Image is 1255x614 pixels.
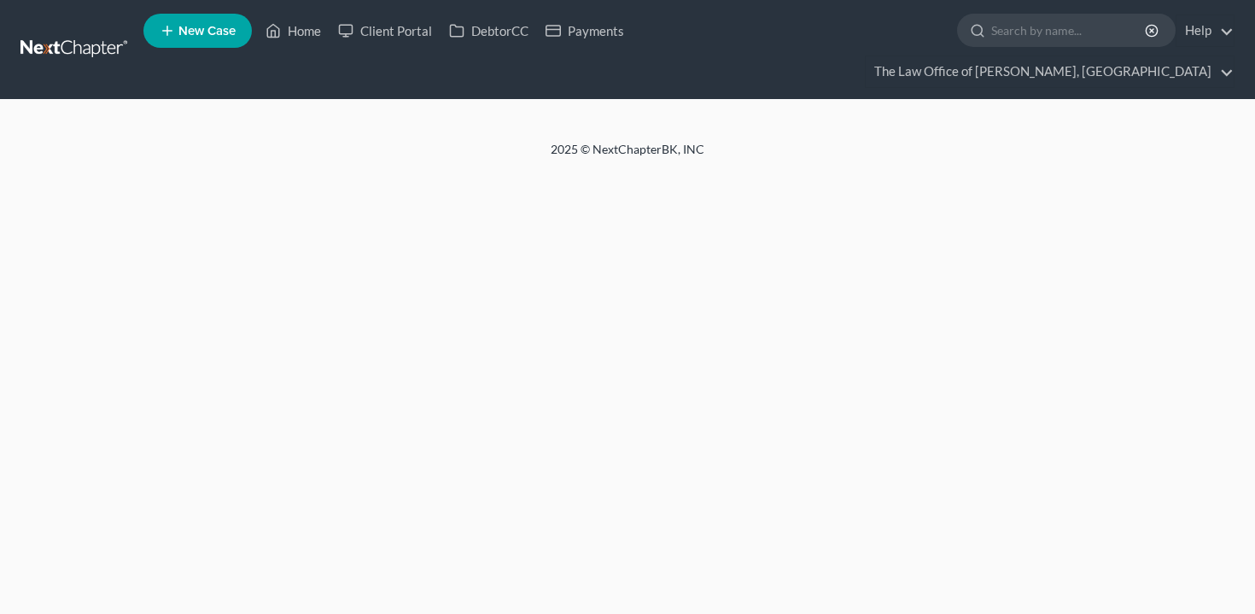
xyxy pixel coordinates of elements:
[178,25,236,38] span: New Case
[1176,15,1234,46] a: Help
[991,15,1147,46] input: Search by name...
[141,141,1114,172] div: 2025 © NextChapterBK, INC
[441,15,537,46] a: DebtorCC
[537,15,633,46] a: Payments
[330,15,441,46] a: Client Portal
[866,56,1234,87] a: The Law Office of [PERSON_NAME], [GEOGRAPHIC_DATA]
[257,15,330,46] a: Home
